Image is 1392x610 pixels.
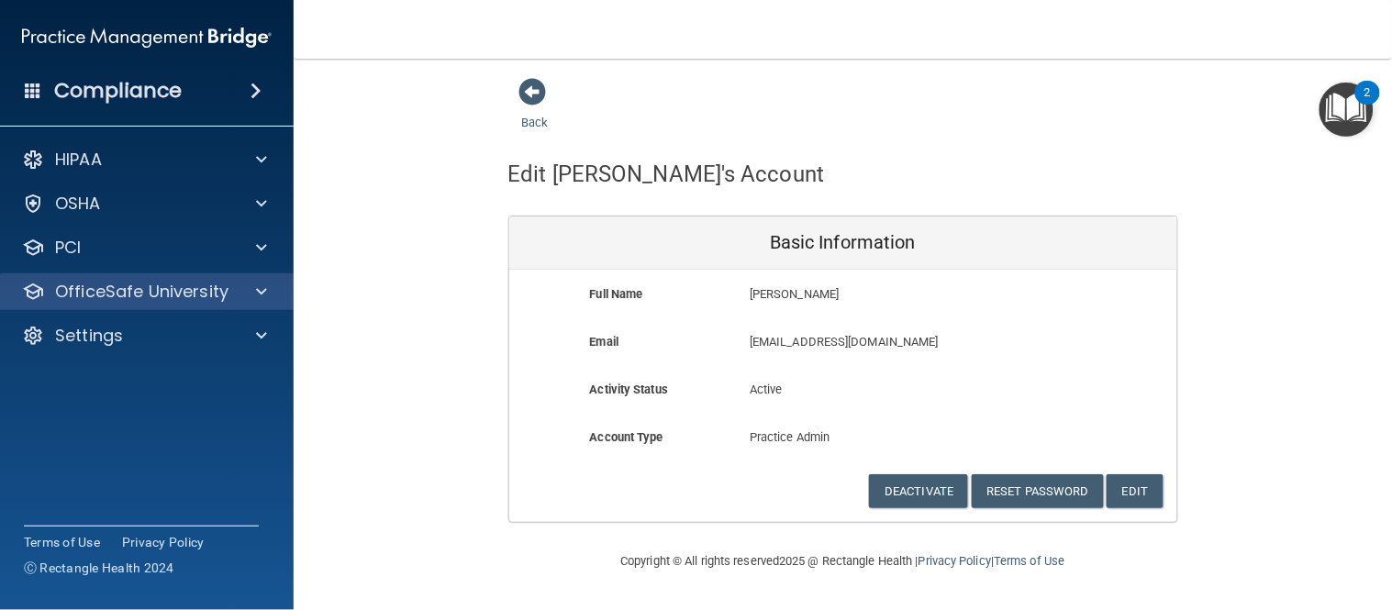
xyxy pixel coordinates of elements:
h4: Edit [PERSON_NAME]'s Account [508,162,825,186]
a: Settings [22,325,267,347]
button: Open Resource Center, 2 new notifications [1320,83,1374,137]
a: HIPAA [22,149,267,171]
button: Reset Password [972,474,1104,508]
button: Edit [1107,474,1163,508]
span: Ⓒ Rectangle Health 2024 [24,559,174,577]
a: Terms of Use [994,554,1064,568]
h4: Compliance [54,78,182,104]
div: 2 [1364,93,1371,116]
div: Copyright © All rights reserved 2025 @ Rectangle Health | | [508,532,1178,591]
p: OfficeSafe University [55,281,228,303]
p: OSHA [55,193,101,215]
button: Deactivate [869,474,968,508]
a: OfficeSafe University [22,281,267,303]
a: Privacy Policy [122,533,205,551]
b: Email [590,335,619,349]
a: Terms of Use [24,533,100,551]
p: Settings [55,325,123,347]
p: PCI [55,237,81,259]
div: Basic Information [509,216,1177,270]
a: Privacy Policy [919,554,991,568]
p: Active [750,379,936,401]
a: OSHA [22,193,267,215]
a: Back [522,94,549,129]
b: Account Type [590,430,663,444]
p: Practice Admin [750,427,936,449]
img: PMB logo [22,19,272,56]
b: Activity Status [590,383,669,396]
p: [PERSON_NAME] [750,283,1042,305]
p: [EMAIL_ADDRESS][DOMAIN_NAME] [750,331,1042,353]
b: Full Name [590,287,643,301]
a: PCI [22,237,267,259]
p: HIPAA [55,149,102,171]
